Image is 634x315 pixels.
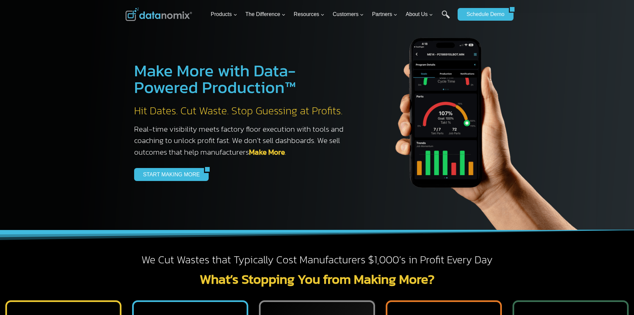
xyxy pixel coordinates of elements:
[245,10,286,19] span: The Difference
[125,253,509,267] h2: We Cut Wastes that Typically Cost Manufacturers $1,000’s in Profit Every Day
[406,10,433,19] span: About Us
[372,10,397,19] span: Partners
[458,8,509,21] a: Schedule Demo
[442,10,450,25] a: Search
[134,123,350,158] h3: Real-time visibility meets factory floor execution with tools and coaching to unlock profit fast....
[3,197,110,312] iframe: Popup CTA
[601,283,634,315] div: Widget de chat
[125,272,509,286] h2: What’s Stopping You from Making More?
[249,146,285,158] a: Make More
[208,4,454,25] nav: Primary Navigation
[125,8,192,21] img: Datanomix
[134,104,350,118] h2: Hit Dates. Cut Waste. Stop Guessing at Profits.
[134,62,350,96] h1: Make More with Data-Powered Production™
[134,168,204,181] a: START MAKING MORE
[211,10,237,19] span: Products
[364,13,597,230] img: The Datanoix Mobile App available on Android and iOS Devices
[333,10,364,19] span: Customers
[601,283,634,315] iframe: Chat Widget
[294,10,324,19] span: Resources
